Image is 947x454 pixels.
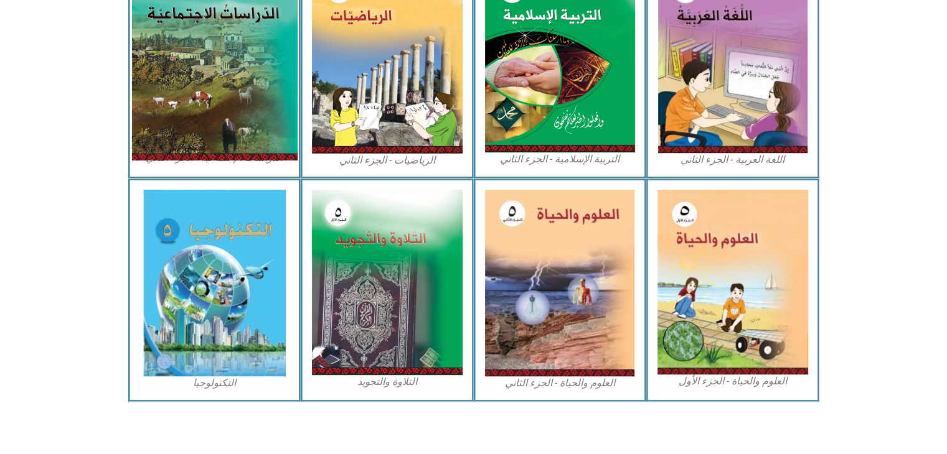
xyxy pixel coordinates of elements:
[485,152,636,166] figcaption: التربية الإسلامية - الجزء الثاني
[657,153,808,167] figcaption: اللغة العربية - الجزء الثاني
[312,375,463,389] figcaption: التلاوة والتجويد
[657,374,808,388] figcaption: العلوم والحياة - الجزء الأول
[312,154,463,167] figcaption: الرياضيات - الجزء الثاني
[485,376,636,390] figcaption: العلوم والحياة - الجزء الثاني
[139,376,290,390] figcaption: التكنولوجيا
